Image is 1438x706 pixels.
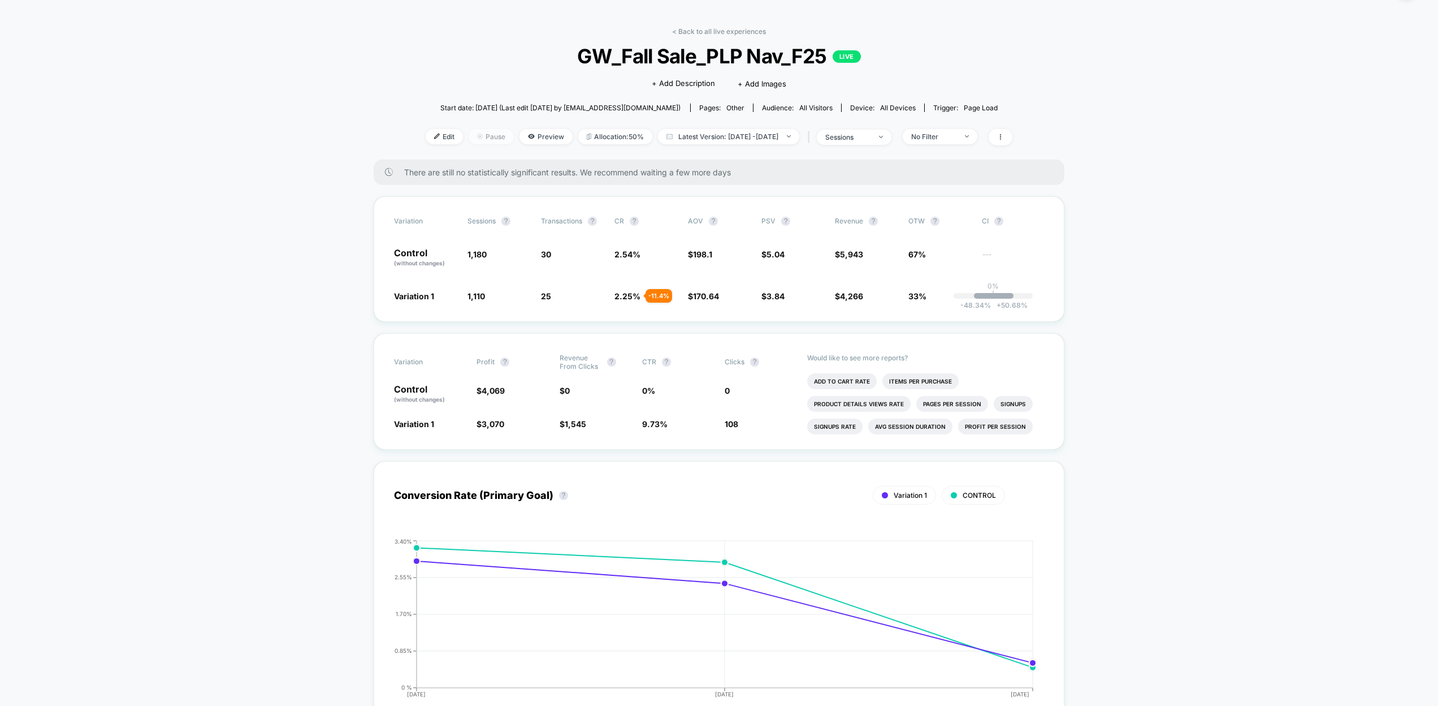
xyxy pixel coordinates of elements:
span: $ [560,419,586,429]
span: -48.34 % [960,301,991,309]
span: Start date: [DATE] (Last edit [DATE] by [EMAIL_ADDRESS][DOMAIN_NAME]) [440,104,681,112]
img: rebalance [587,134,591,140]
span: $ [560,386,570,395]
span: CI [982,217,1044,226]
span: other [726,104,744,112]
span: $ [835,249,863,259]
span: Clicks [725,358,744,366]
button: ? [994,217,1003,226]
span: 5.04 [766,249,785,259]
tspan: 0.85% [395,647,412,654]
span: PSV [761,217,776,225]
div: Trigger: [933,104,998,112]
li: Profit Per Session [958,419,1033,434]
span: Latest Version: [DATE] - [DATE] [658,129,799,144]
span: + Add Images [738,79,786,88]
span: Variation 1 [394,291,434,301]
span: 108 [725,419,738,429]
button: ? [709,217,718,226]
button: ? [750,358,759,367]
button: ? [930,217,939,226]
span: Transactions [541,217,582,225]
button: ? [869,217,878,226]
span: 198.1 [693,249,712,259]
button: ? [630,217,639,226]
span: CTR [642,358,656,366]
span: 0 [725,386,730,395]
tspan: 3.40% [395,537,412,544]
span: 2.54 % [614,249,640,259]
span: Allocation: 50% [578,129,652,144]
button: ? [501,217,510,226]
img: end [879,136,883,138]
span: Revenue [835,217,863,225]
li: Items Per Purchase [882,373,959,389]
button: ? [781,217,790,226]
span: $ [477,419,504,429]
p: Control [394,248,456,268]
span: Device: [841,104,924,112]
span: 170.64 [693,291,719,301]
span: Variation [394,217,456,226]
span: 3.84 [766,291,785,301]
span: (without changes) [394,260,445,266]
div: Pages: [699,104,744,112]
span: CR [614,217,624,225]
p: Control [394,385,465,404]
img: end [477,134,483,139]
span: Profit [477,358,495,366]
p: | [992,290,994,299]
span: 4,266 [840,291,863,301]
button: ? [559,491,568,500]
p: Would like to see more reports? [807,354,1044,362]
span: 0 [565,386,570,395]
span: Revenue From Clicks [560,354,601,371]
span: GW_Fall Sale_PLP Nav_F25 [455,44,983,68]
span: $ [761,249,785,259]
div: - 11.4 % [646,289,672,303]
div: Audience: [762,104,833,112]
span: 30 [541,249,551,259]
tspan: 0 % [401,684,412,691]
span: 3,070 [482,419,504,429]
span: 1,545 [565,419,586,429]
button: ? [588,217,597,226]
tspan: 2.55% [395,574,412,580]
span: | [805,129,817,145]
img: calendar [666,134,673,139]
span: Variation [394,354,456,371]
span: 4,069 [482,386,505,395]
span: 67% [908,249,926,259]
span: All Visitors [799,104,833,112]
span: $ [835,291,863,301]
span: OTW [908,217,971,226]
span: + [997,301,1001,309]
span: $ [688,291,719,301]
li: Add To Cart Rate [807,373,877,389]
span: Preview [519,129,573,144]
span: 0 % [642,386,655,395]
span: Page Load [964,104,998,112]
span: all devices [880,104,916,112]
tspan: [DATE] [1011,691,1030,698]
span: 25 [541,291,551,301]
img: end [787,135,791,137]
span: 1,110 [467,291,485,301]
span: 1,180 [467,249,487,259]
span: 33% [908,291,926,301]
li: Signups Rate [807,419,863,434]
div: sessions [825,133,870,141]
button: ? [500,358,509,367]
li: Product Details Views Rate [807,396,911,412]
span: $ [688,249,712,259]
span: 9.73 % [642,419,668,429]
span: $ [761,291,785,301]
span: AOV [688,217,703,225]
img: end [965,135,969,137]
li: Avg Session Duration [868,419,952,434]
span: Pause [469,129,514,144]
tspan: [DATE] [407,691,426,698]
a: < Back to all live experiences [672,27,766,36]
button: ? [607,358,616,367]
span: Variation 1 [394,419,434,429]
